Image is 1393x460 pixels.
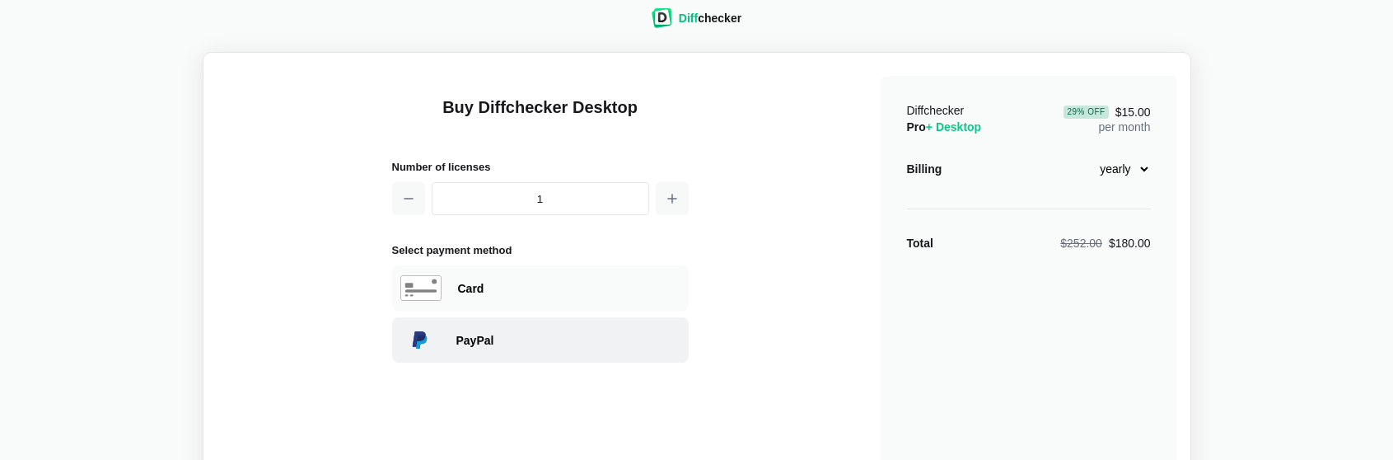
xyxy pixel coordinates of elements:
span: $252.00 [1060,237,1102,250]
div: Paying with Card [458,280,680,297]
div: $180.00 [1060,235,1150,251]
span: Pro [907,120,982,134]
h2: Select payment method [392,242,689,259]
input: 1 [432,182,649,215]
strong: Total [907,237,933,250]
span: Diff [679,12,698,25]
a: Diffchecker logoDiffchecker [652,17,741,31]
span: + Desktop [926,120,981,134]
div: per month [1063,102,1150,135]
div: Paying with PayPal [456,332,680,349]
div: checker [679,10,741,26]
h2: Number of licenses [392,158,689,176]
div: Paying with Card [392,265,689,311]
span: $15.00 [1063,106,1150,119]
div: Billing [907,161,942,177]
span: Diffchecker [907,104,965,117]
h1: Buy Diffchecker Desktop [392,96,689,138]
div: Paying with PayPal [392,317,689,363]
img: Diffchecker logo [652,8,672,28]
div: 29 % Off [1063,106,1108,119]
